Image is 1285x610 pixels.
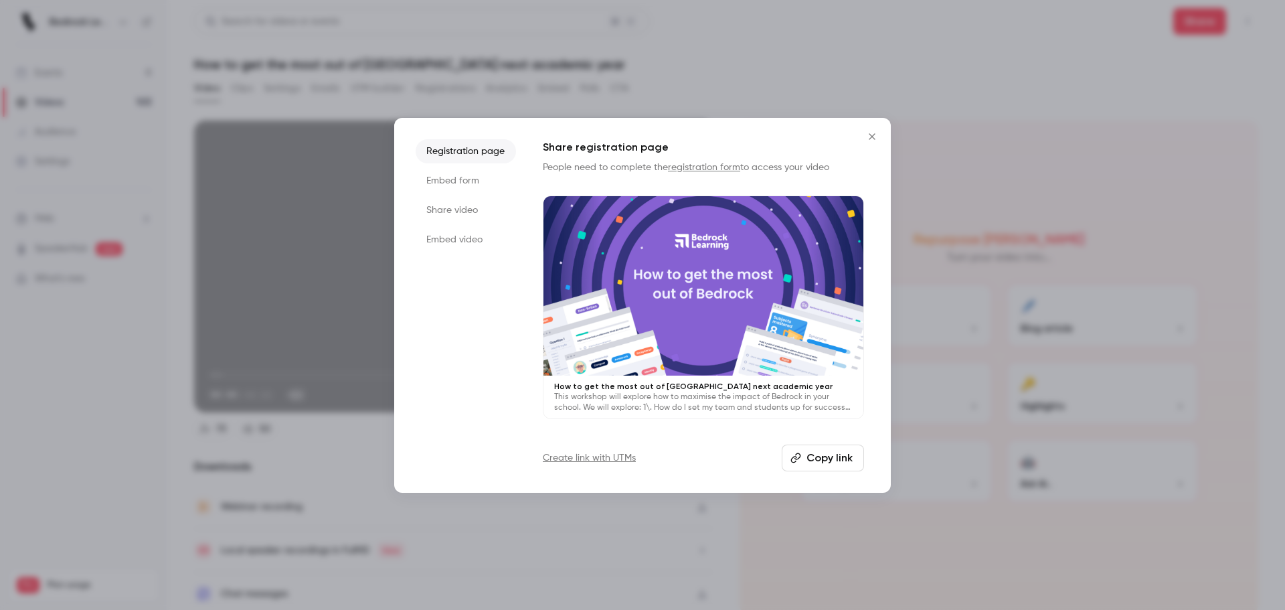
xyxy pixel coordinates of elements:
[543,161,864,174] p: People need to complete the to access your video
[543,196,864,420] a: How to get the most out of [GEOGRAPHIC_DATA] next academic yearThis workshop will explore how to ...
[543,451,636,465] a: Create link with UTMs
[543,139,864,155] h1: Share registration page
[554,381,853,392] p: How to get the most out of [GEOGRAPHIC_DATA] next academic year
[416,139,516,163] li: Registration page
[859,123,885,150] button: Close
[782,445,864,471] button: Copy link
[416,198,516,222] li: Share video
[416,228,516,252] li: Embed video
[554,392,853,413] p: This workshop will explore how to maximise the impact of Bedrock in your school. We will explore:...
[668,163,740,172] a: registration form
[416,169,516,193] li: Embed form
